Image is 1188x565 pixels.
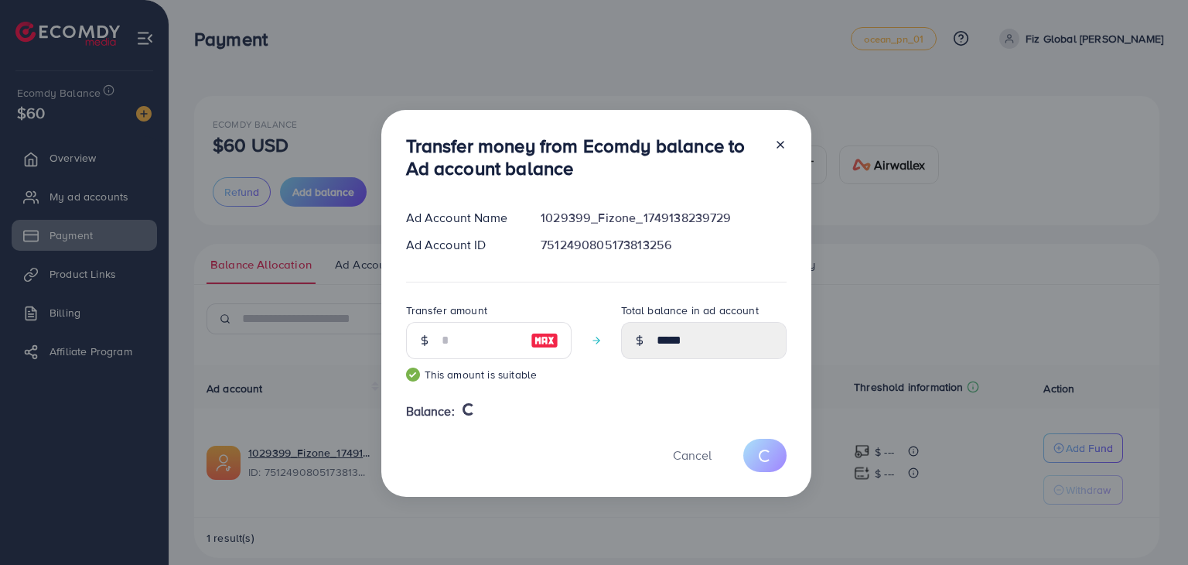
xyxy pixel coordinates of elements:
[1122,495,1176,553] iframe: Chat
[621,303,759,318] label: Total balance in ad account
[394,236,529,254] div: Ad Account ID
[528,236,798,254] div: 7512490805173813256
[406,402,455,420] span: Balance:
[406,368,420,382] img: guide
[673,447,712,464] span: Cancel
[654,439,731,472] button: Cancel
[528,209,798,227] div: 1029399_Fizone_1749138239729
[406,367,572,382] small: This amount is suitable
[406,303,487,318] label: Transfer amount
[531,331,558,350] img: image
[406,135,762,180] h3: Transfer money from Ecomdy balance to Ad account balance
[394,209,529,227] div: Ad Account Name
